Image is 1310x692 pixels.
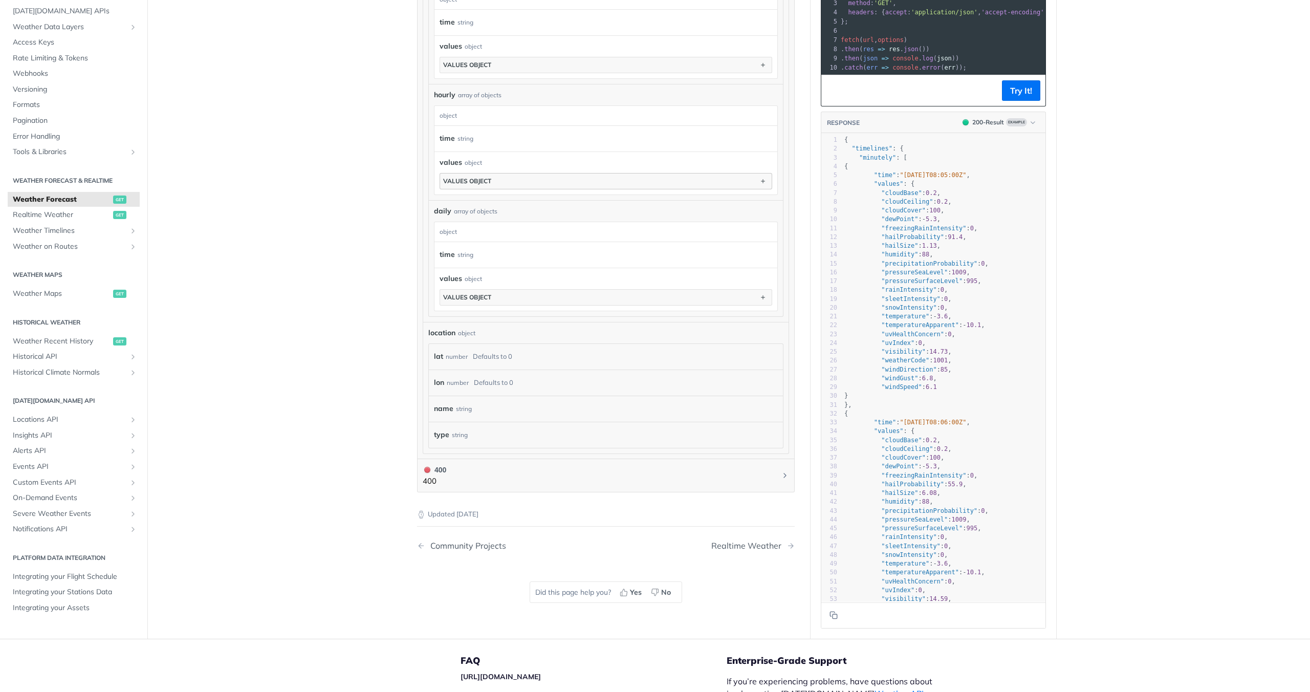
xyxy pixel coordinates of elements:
[434,106,775,125] div: object
[129,416,137,424] button: Show subpages for Locations API
[13,478,126,488] span: Custom Events API
[922,55,933,62] span: log
[13,446,126,456] span: Alerts API
[458,329,475,338] div: object
[844,383,937,391] span: :
[440,131,455,146] label: time
[8,286,140,301] a: Weather Mapsget
[446,349,468,364] div: number
[458,91,501,100] div: array of objects
[970,225,974,232] span: 0
[821,277,837,286] div: 17
[440,15,455,30] label: time
[926,215,937,223] span: 5.3
[821,383,837,392] div: 29
[844,55,859,62] span: then
[882,55,889,62] span: =>
[821,295,837,304] div: 19
[8,569,140,585] a: Integrating your Flight Schedule
[821,259,837,268] div: 15
[465,42,482,51] div: object
[844,366,952,373] span: : ,
[630,587,642,598] span: Yes
[13,226,126,236] span: Weather Timelines
[443,61,491,69] div: values object
[434,206,451,217] span: daily
[440,157,462,168] span: values
[465,158,482,167] div: object
[867,64,878,71] span: err
[13,22,126,32] span: Weather Data Layers
[428,328,455,338] span: location
[129,243,137,251] button: Show subpages for Weather on Routes
[821,286,837,294] div: 18
[8,51,140,66] a: Rate Limiting & Tokens
[844,163,848,170] span: {
[8,82,140,97] a: Versioning
[948,331,951,338] span: 0
[844,286,948,293] span: : ,
[944,295,948,302] span: 0
[13,100,137,111] span: Formats
[881,348,926,355] span: "visibility"
[434,90,455,100] span: hourly
[878,46,885,53] span: =>
[8,98,140,113] a: Formats
[821,8,839,17] div: 4
[844,233,967,241] span: : ,
[821,356,837,365] div: 26
[972,118,1004,127] div: 200 - Result
[8,207,140,223] a: Realtime Weatherget
[821,154,837,162] div: 3
[661,587,671,598] span: No
[821,63,839,72] div: 10
[821,136,837,144] div: 1
[440,41,462,52] span: values
[8,412,140,427] a: Locations APIShow subpages for Locations API
[8,365,140,380] a: Historical Climate NormalsShow subpages for Historical Climate Normals
[8,192,140,207] a: Weather Forecastget
[647,585,676,600] button: No
[423,475,446,487] p: 400
[900,171,966,179] span: "[DATE]T08:05:00Z"
[841,36,859,44] span: fetch
[8,176,140,185] h2: Weather Forecast & realtime
[821,224,837,233] div: 11
[440,57,772,73] button: values object
[8,522,140,537] a: Notifications APIShow subpages for Notifications API
[457,247,473,262] div: string
[113,290,126,298] span: get
[963,119,969,125] span: 200
[443,293,491,301] div: values object
[13,84,137,95] span: Versioning
[13,367,126,378] span: Historical Climate Normals
[13,336,111,347] span: Weather Recent History
[844,295,952,302] span: : ,
[900,419,966,426] span: "[DATE]T08:06:00Z"
[456,401,472,416] div: string
[13,210,111,220] span: Realtime Weather
[874,171,896,179] span: "time"
[8,459,140,474] a: Events APIShow subpages for Events API
[922,242,937,249] span: 1.13
[129,227,137,235] button: Show subpages for Weather Timelines
[8,239,140,254] a: Weather on RoutesShow subpages for Weather on Routes
[941,304,944,311] span: 0
[904,46,919,53] span: json
[13,69,137,79] span: Webhooks
[881,233,944,241] span: "hailProbability"
[821,242,837,250] div: 13
[1006,118,1027,126] span: Example
[821,304,837,312] div: 20
[8,144,140,160] a: Tools & LibrariesShow subpages for Tools & Libraries
[948,233,963,241] span: 91.4
[881,207,926,214] span: "cloudCover"
[881,357,929,364] span: "weatherCode"
[13,53,137,63] span: Rate Limiting & Tokens
[821,54,839,63] div: 9
[781,471,789,480] svg: Chevron
[440,273,462,284] span: values
[892,64,919,71] span: console
[881,375,918,382] span: "windGust"
[425,541,506,551] div: Community Projects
